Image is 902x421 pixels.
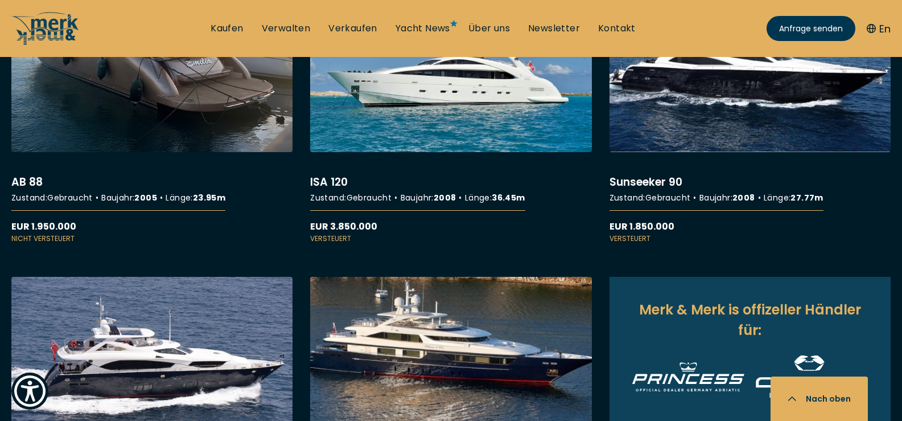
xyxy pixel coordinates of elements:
button: Show Accessibility Preferences [11,373,48,410]
img: Cranchi [756,355,868,398]
a: Anfrage senden [767,16,855,41]
button: En [867,21,891,36]
a: Kaufen [211,22,243,35]
button: Nach oben [771,377,868,421]
h2: Merk & Merk is offizeller Händler für: [632,300,868,341]
a: Yacht News [396,22,450,35]
a: Newsletter [528,22,580,35]
a: Über uns [468,22,510,35]
a: Verkaufen [328,22,377,35]
span: Anfrage senden [779,23,843,35]
a: Kontakt [598,22,636,35]
img: Princess Yachts [632,362,744,391]
a: Verwalten [262,22,311,35]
